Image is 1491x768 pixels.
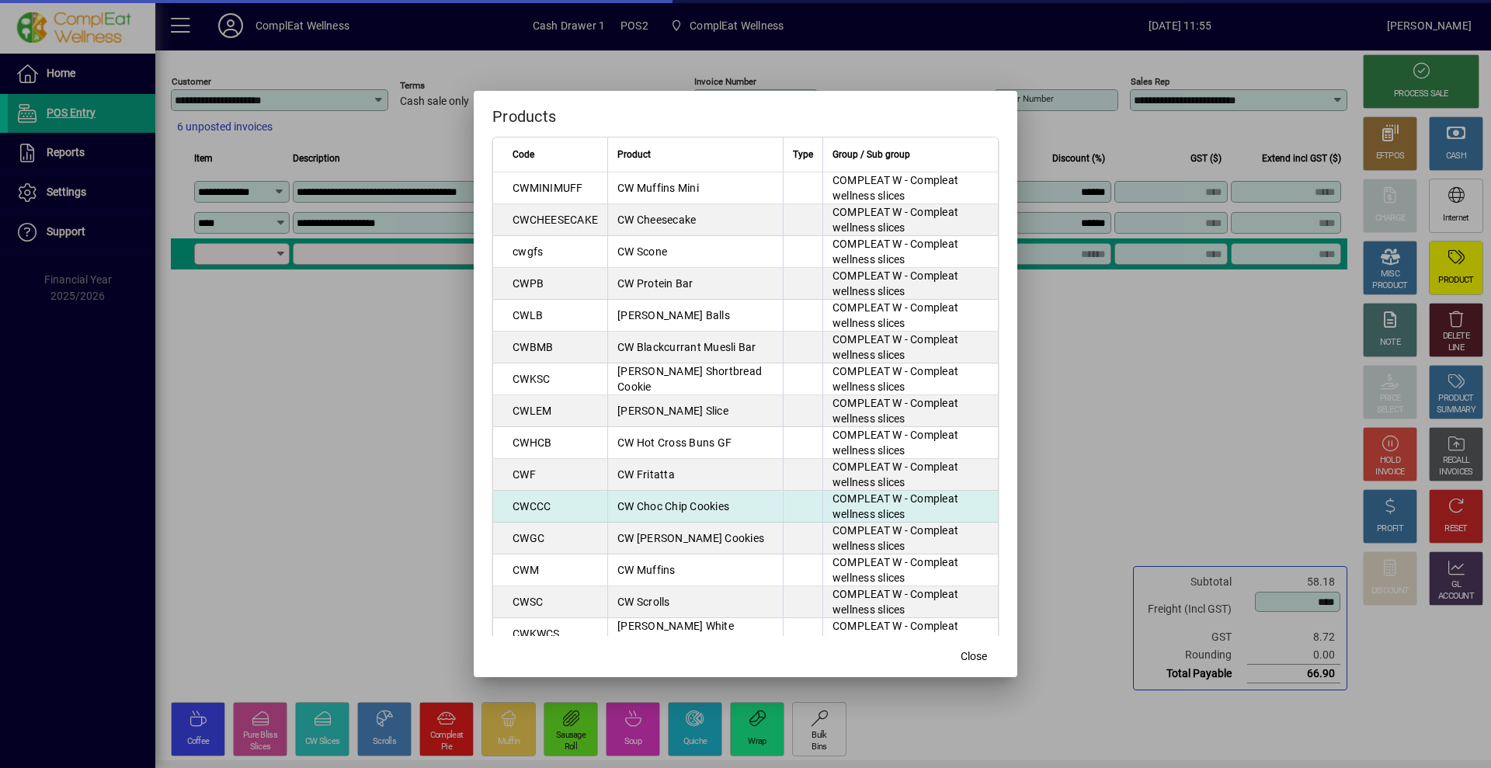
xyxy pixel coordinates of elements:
td: [PERSON_NAME] White Christmas Slice [607,618,783,650]
td: CW Choc Chip Cookies [607,491,783,523]
td: COMPLEAT W - Compleat wellness slices [822,491,998,523]
td: CW Cheesecake [607,204,783,236]
td: CW Scone [607,236,783,268]
span: Close [961,648,987,665]
td: COMPLEAT W - Compleat wellness slices [822,172,998,204]
div: CWMINIMUFF [513,180,583,196]
td: COMPLEAT W - Compleat wellness slices [822,204,998,236]
span: Product [617,146,651,163]
div: CWHCB [513,435,551,450]
td: COMPLEAT W - Compleat wellness slices [822,236,998,268]
div: CWPB [513,276,544,291]
td: COMPLEAT W - Compleat wellness slices [822,268,998,300]
td: COMPLEAT W - Compleat wellness slices [822,523,998,554]
div: CWGC [513,530,544,546]
div: CWKSC [513,371,550,387]
td: CW Blackcurrant Muesli Bar [607,332,783,363]
div: CWBMB [513,339,553,355]
td: COMPLEAT W - Compleat wellness slices [822,459,998,491]
h2: Products [474,91,1017,136]
td: COMPLEAT W - Compleat wellness slices [822,332,998,363]
div: CWF [513,467,536,482]
td: [PERSON_NAME] Balls [607,300,783,332]
div: CWSC [513,594,543,610]
td: COMPLEAT W - Compleat wellness slices [822,554,998,586]
span: Group / Sub group [832,146,910,163]
td: CW Hot Cross Buns GF [607,427,783,459]
div: CWLEM [513,403,551,419]
td: CW Muffins [607,554,783,586]
div: CWCCC [513,499,551,514]
div: CWCHEESECAKE [513,212,598,228]
div: cwgfs [513,244,543,259]
td: COMPLEAT W - Compleat wellness slices [822,586,998,618]
td: COMPLEAT W - Compleat wellness slices [822,363,998,395]
span: Code [513,146,534,163]
span: Type [793,146,813,163]
td: CW Scrolls [607,586,783,618]
td: CW Fritatta [607,459,783,491]
td: CW [PERSON_NAME] Cookies [607,523,783,554]
td: CW Muffins Mini [607,172,783,204]
td: COMPLEAT W - Compleat wellness slices [822,618,998,650]
td: COMPLEAT W - Compleat wellness slices [822,427,998,459]
div: CWKWCS [513,626,560,641]
td: [PERSON_NAME] Slice [607,395,783,427]
div: CWM [513,562,539,578]
td: CW Protein Bar [607,268,783,300]
div: CWLB [513,308,543,323]
td: [PERSON_NAME] Shortbread Cookie [607,363,783,395]
button: Close [949,643,999,671]
td: COMPLEAT W - Compleat wellness slices [822,395,998,427]
td: COMPLEAT W - Compleat wellness slices [822,300,998,332]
